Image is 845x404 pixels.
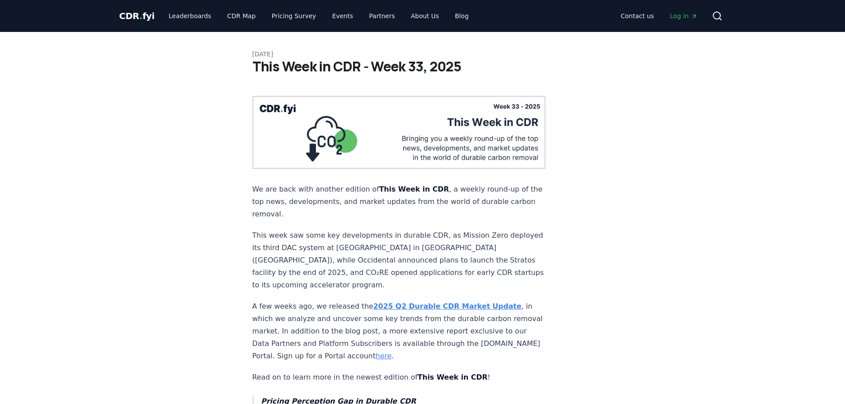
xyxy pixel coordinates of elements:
[252,371,546,384] p: Read on to learn more in the newest edition of !
[252,96,546,169] img: blog post image
[119,11,155,21] span: CDR fyi
[252,50,593,59] p: [DATE]
[613,8,704,24] nav: Main
[670,12,697,20] span: Log in
[119,10,155,22] a: CDR.fyi
[252,59,593,75] h1: This Week in CDR - Week 33, 2025
[379,185,449,193] strong: This Week in CDR
[373,302,521,310] a: 2025 Q2 Durable CDR Market Update
[325,8,360,24] a: Events
[252,300,546,362] p: A few weeks ago, we released the , in which we analyze and uncover some key trends from the durab...
[376,352,392,360] a: here
[663,8,704,24] a: Log in
[161,8,476,24] nav: Main
[404,8,446,24] a: About Us
[417,373,487,381] strong: This Week in CDR
[139,11,142,21] span: .
[220,8,263,24] a: CDR Map
[613,8,661,24] a: Contact us
[252,229,546,291] p: This week saw some key developments in durable CDR, as Mission Zero deployed its third DAC system...
[264,8,323,24] a: Pricing Survey
[161,8,218,24] a: Leaderboards
[362,8,402,24] a: Partners
[252,183,546,220] p: We are back with another edition of , a weekly round-up of the top news, developments, and market...
[448,8,476,24] a: Blog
